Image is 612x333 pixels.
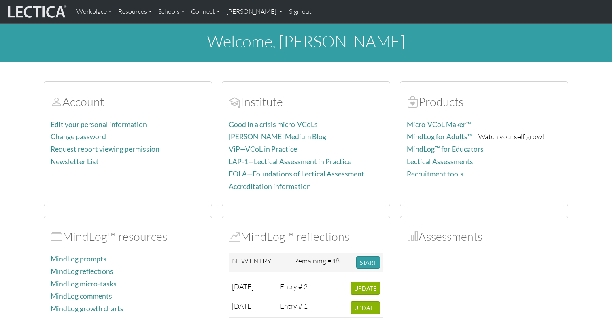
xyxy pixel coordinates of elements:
[229,120,318,129] a: Good in a crisis micro-VCoLs
[51,255,106,263] a: MindLog prompts
[351,301,380,314] button: UPDATE
[354,304,376,311] span: UPDATE
[51,145,159,153] a: Request report viewing permission
[73,3,115,20] a: Workplace
[232,282,253,291] span: [DATE]
[407,131,561,142] p: —Watch yourself grow!
[229,229,383,244] h2: MindLog™ reflections
[51,120,147,129] a: Edit your personal information
[51,157,99,166] a: Newsletter List
[229,253,291,272] td: NEW ENTRY
[155,3,188,20] a: Schools
[407,145,484,153] a: MindLog™ for Educators
[291,253,353,272] td: Remaining =
[229,95,383,109] h2: Institute
[51,229,62,244] span: MindLog™ resources
[188,3,223,20] a: Connect
[356,256,380,269] button: START
[229,170,364,178] a: FOLA—Foundations of Lectical Assessment
[229,132,326,141] a: [PERSON_NAME] Medium Blog
[6,4,67,19] img: lecticalive
[277,279,313,298] td: Entry # 2
[286,3,315,20] a: Sign out
[51,280,117,288] a: MindLog micro-tasks
[229,182,311,191] a: Accreditation information
[229,145,297,153] a: ViP—VCoL in Practice
[229,94,240,109] span: Account
[407,157,473,166] a: Lectical Assessments
[51,267,113,276] a: MindLog reflections
[407,229,561,244] h2: Assessments
[51,132,106,141] a: Change password
[331,256,340,265] span: 48
[51,229,205,244] h2: MindLog™ resources
[232,301,253,310] span: [DATE]
[51,292,112,300] a: MindLog comments
[407,229,419,244] span: Assessments
[229,229,240,244] span: MindLog
[229,157,351,166] a: LAP-1—Lectical Assessment in Practice
[115,3,155,20] a: Resources
[407,132,473,141] a: MindLog for Adults™
[223,3,286,20] a: [PERSON_NAME]
[51,95,205,109] h2: Account
[407,94,419,109] span: Products
[354,285,376,292] span: UPDATE
[407,95,561,109] h2: Products
[277,298,313,318] td: Entry # 1
[51,94,62,109] span: Account
[407,170,463,178] a: Recruitment tools
[51,304,123,313] a: MindLog growth charts
[407,120,471,129] a: Micro-VCoL Maker™
[351,282,380,295] button: UPDATE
